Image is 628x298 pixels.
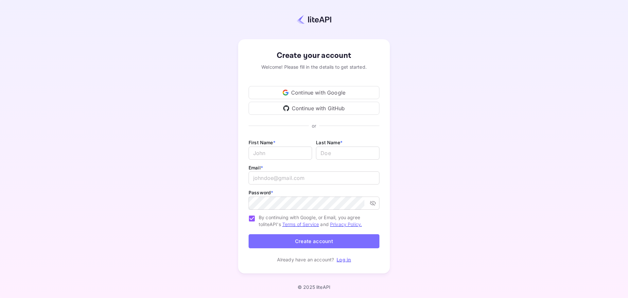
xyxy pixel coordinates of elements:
[249,190,273,195] label: Password
[259,214,374,228] span: By continuing with Google, or Email, you agree to liteAPI's and
[249,165,263,170] label: Email
[337,257,351,262] a: Log in
[249,102,379,115] div: Continue with GitHub
[249,171,379,184] input: johndoe@gmail.com
[330,221,362,227] a: Privacy Policy.
[282,221,319,227] a: Terms of Service
[249,63,379,70] div: Welcome! Please fill in the details to get started.
[316,140,342,145] label: Last Name
[298,284,330,290] p: © 2025 liteAPI
[297,15,331,24] img: liteapi
[249,147,312,160] input: John
[249,86,379,99] div: Continue with Google
[277,256,334,263] p: Already have an account?
[249,140,275,145] label: First Name
[249,234,379,248] button: Create account
[367,197,379,209] button: toggle password visibility
[316,147,379,160] input: Doe
[249,50,379,61] div: Create your account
